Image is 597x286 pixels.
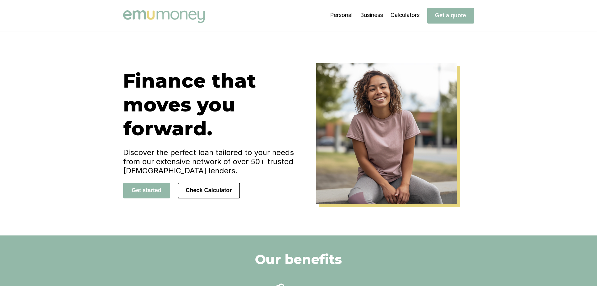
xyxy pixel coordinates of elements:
[178,183,240,198] button: Check Calculator
[427,8,474,24] button: Get a quote
[255,251,342,267] h2: Our benefits
[123,10,205,23] img: Emu Money logo
[123,183,170,198] button: Get started
[123,69,299,140] h1: Finance that moves you forward.
[178,187,240,193] a: Check Calculator
[123,187,170,193] a: Get started
[123,148,299,175] h4: Discover the perfect loan tailored to your needs from our extensive network of over 50+ trusted [...
[427,12,474,19] a: Get a quote
[316,63,457,204] img: Emu Money Home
